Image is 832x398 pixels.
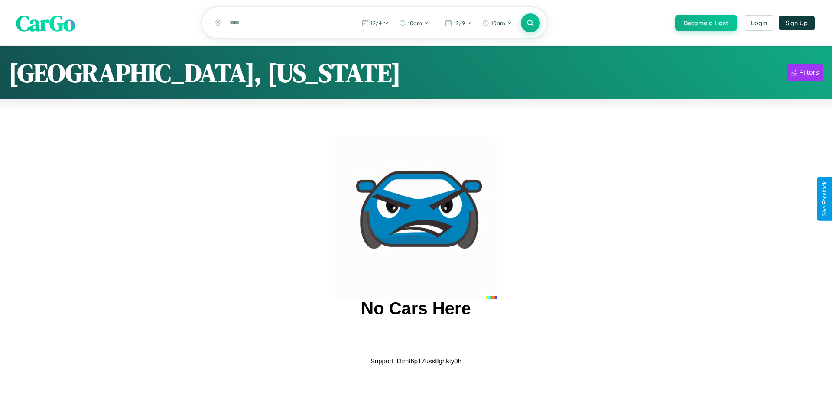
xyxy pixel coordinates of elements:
img: car [335,136,497,299]
button: Become a Host [675,15,737,31]
button: 10am [395,16,433,30]
button: 12/4 [357,16,393,30]
div: Filters [799,68,819,77]
span: 12 / 9 [454,19,465,26]
p: Support ID: mf6p17uss8gnkty0h [370,355,461,367]
button: Filters [786,64,823,81]
span: 10am [408,19,422,26]
span: 12 / 4 [370,19,382,26]
h1: [GEOGRAPHIC_DATA], [US_STATE] [9,55,401,91]
button: 10am [478,16,517,30]
div: Give Feedback [822,181,828,217]
span: CarGo [16,8,75,38]
span: 10am [491,19,505,26]
button: Login [744,15,774,31]
button: 12/9 [441,16,476,30]
button: Sign Up [779,16,815,30]
h2: No Cars Here [361,299,471,318]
